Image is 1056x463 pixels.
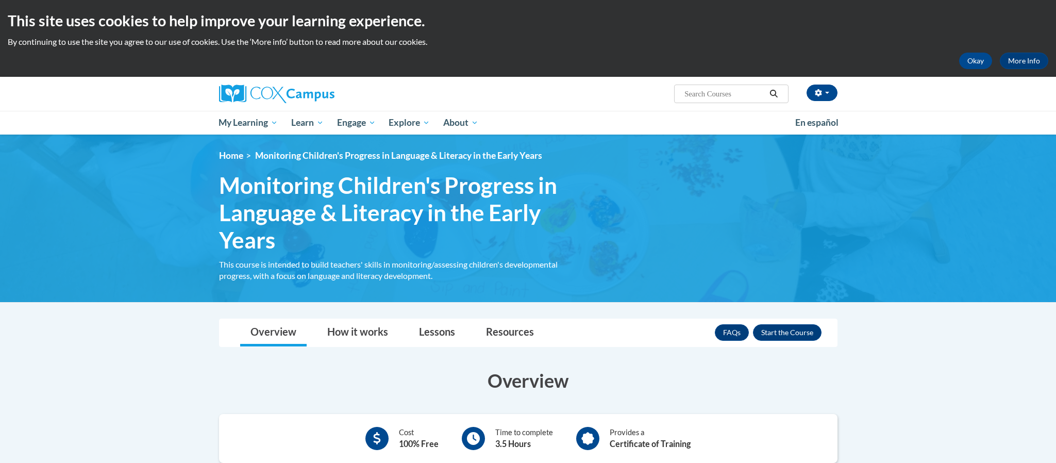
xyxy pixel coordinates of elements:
[715,324,749,341] a: FAQs
[8,10,1048,31] h2: This site uses cookies to help improve your learning experience.
[330,111,382,135] a: Engage
[807,85,837,101] button: Account Settings
[443,117,478,129] span: About
[219,85,334,103] img: Cox Campus
[389,117,430,129] span: Explore
[610,427,691,450] div: Provides a
[255,150,542,161] span: Monitoring Children's Progress in Language & Literacy in the Early Years
[212,111,285,135] a: My Learning
[753,324,822,341] button: Enroll
[437,111,485,135] a: About
[219,150,243,161] a: Home
[284,111,330,135] a: Learn
[495,427,553,450] div: Time to complete
[317,319,398,346] a: How it works
[495,439,531,449] b: 3.5 Hours
[204,111,853,135] div: Main menu
[219,368,837,393] h3: Overview
[219,259,575,282] div: This course is intended to build teachers' skills in monitoring/assessing children's developmenta...
[683,88,766,100] input: Search Courses
[382,111,437,135] a: Explore
[399,439,439,449] b: 100% Free
[219,172,575,253] span: Monitoring Children's Progress in Language & Literacy in the Early Years
[789,112,845,134] a: En español
[959,53,992,69] button: Okay
[1000,53,1048,69] a: More Info
[291,117,324,129] span: Learn
[766,88,781,100] button: Search
[240,319,307,346] a: Overview
[399,427,439,450] div: Cost
[8,36,1048,47] p: By continuing to use the site you agree to our use of cookies. Use the ‘More info’ button to read...
[409,319,465,346] a: Lessons
[219,85,415,103] a: Cox Campus
[219,117,278,129] span: My Learning
[476,319,544,346] a: Resources
[337,117,376,129] span: Engage
[610,439,691,449] b: Certificate of Training
[795,117,839,128] span: En español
